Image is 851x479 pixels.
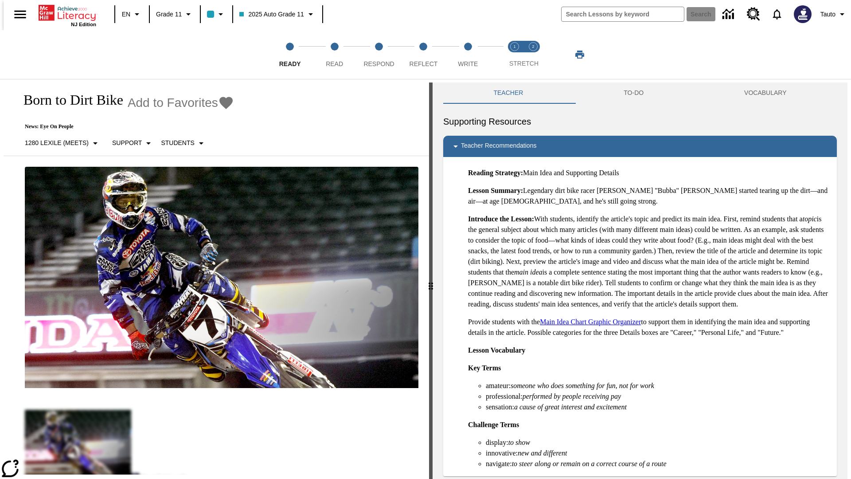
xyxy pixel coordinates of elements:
p: Legendary dirt bike racer [PERSON_NAME] "Bubba" [PERSON_NAME] started tearing up the dirt—and air... [468,185,830,207]
p: 1280 Lexile (Meets) [25,138,89,148]
button: VOCABULARY [694,82,837,104]
button: Language: EN, Select a language [118,6,146,22]
h1: Born to Dirt Bike [14,92,123,108]
em: to show [508,439,530,446]
span: Ready [279,60,301,67]
p: Students [161,138,194,148]
span: STRETCH [509,60,539,67]
span: Read [326,60,343,67]
li: display: [486,437,830,448]
button: Print [566,47,594,63]
button: Class: 2025 Auto Grade 11, Select your class [236,6,319,22]
div: Press Enter or Spacebar and then press right and left arrow keys to move the slider [429,82,433,479]
div: Teacher Recommendations [443,136,837,157]
p: Teacher Recommendations [461,141,536,152]
img: Avatar [794,5,812,23]
button: Reflect step 4 of 5 [398,30,449,79]
button: Read step 2 of 5 [308,30,360,79]
input: search field [562,7,684,21]
button: Profile/Settings [817,6,851,22]
a: Data Center [717,2,742,27]
strong: Lesson Summary: [468,187,523,194]
li: innovative: [486,448,830,459]
div: Instructional Panel Tabs [443,82,837,104]
div: reading [4,82,429,475]
h6: Supporting Resources [443,114,837,129]
em: main idea [514,268,543,276]
li: navigate: [486,459,830,469]
button: Select Student [157,135,210,151]
button: Scaffolds, Support [109,135,157,151]
span: EN [122,10,130,19]
strong: Key Terms [468,364,501,372]
p: Support [112,138,142,148]
button: Select Lexile, 1280 Lexile (Meets) [21,135,104,151]
span: Respond [363,60,394,67]
div: Home [39,3,96,27]
button: Ready step 1 of 5 [264,30,316,79]
em: someone who does something for fun, not for work [511,382,654,389]
p: With students, identify the article's topic and predict its main idea. First, remind students tha... [468,214,830,310]
span: Write [458,60,478,67]
strong: Lesson Vocabulary [468,346,525,354]
span: Grade 11 [156,10,182,19]
button: TO-DO [574,82,694,104]
li: amateur: [486,381,830,391]
em: to steer along or remain on a correct course of a route [512,460,667,467]
button: Class color is light blue. Change class color [203,6,230,22]
p: Main Idea and Supporting Details [468,168,830,178]
span: NJ Edition [71,22,96,27]
div: activity [433,82,847,479]
a: Resource Center, Will open in new tab [742,2,765,26]
button: Grade: Grade 11, Select a grade [152,6,197,22]
button: Add to Favorites - Born to Dirt Bike [128,95,234,110]
strong: Challenge Terms [468,421,519,428]
button: Respond step 3 of 5 [353,30,405,79]
span: 2025 Auto Grade 11 [239,10,304,19]
li: professional: [486,391,830,402]
button: Teacher [443,82,574,104]
p: News: Eye On People [14,123,234,130]
text: 2 [532,44,534,49]
p: Provide students with the to support them in identifying the main idea and supporting details in ... [468,317,830,338]
span: Tauto [820,10,835,19]
em: topic [803,215,817,223]
button: Select a new avatar [789,3,817,26]
button: Stretch Read step 1 of 2 [502,30,527,79]
li: sensation: [486,402,830,412]
em: performed by people receiving pay [523,393,621,400]
span: Reflect [410,60,438,67]
button: Write step 5 of 5 [442,30,494,79]
em: new and different [518,449,567,457]
button: Open side menu [7,1,33,27]
em: a cause of great interest and excitement [514,403,627,411]
img: Motocross racer James Stewart flies through the air on his dirt bike. [25,167,418,389]
button: Stretch Respond step 2 of 2 [520,30,546,79]
a: Main Idea Chart Graphic Organizer [540,318,641,326]
text: 1 [513,44,515,49]
strong: Reading Strategy: [468,169,523,177]
a: Notifications [765,3,789,26]
strong: Introduce the Lesson: [468,215,534,223]
span: Add to Favorites [128,96,218,110]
